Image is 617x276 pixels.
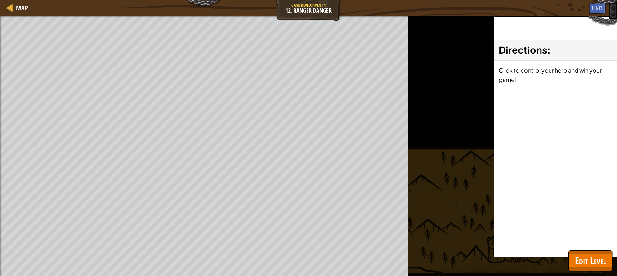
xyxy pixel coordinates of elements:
[575,254,606,267] span: Edit Level
[499,66,612,84] p: Click to control your hero and win your game!
[16,4,28,12] span: Map
[13,4,28,12] a: Map
[499,43,612,57] h3: :
[592,5,603,11] span: Hints
[499,44,547,56] span: Directions
[568,250,612,271] button: Edit Level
